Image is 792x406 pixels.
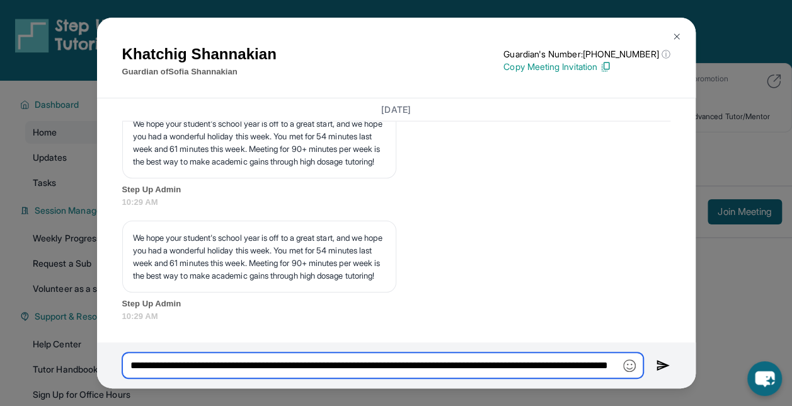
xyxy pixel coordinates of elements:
img: Send icon [656,358,670,373]
p: We hope your student's school year is off to a great start, and we hope you had a wonderful holid... [133,117,386,168]
p: Guardian's Number: [PHONE_NUMBER] [503,48,670,61]
button: chat-button [747,361,782,396]
h3: [DATE] [122,103,670,116]
span: Step Up Admin [122,298,670,310]
span: 10:29 AM [122,196,670,209]
p: We hope your student's school year is off to a great start, and we hope you had a wonderful holid... [133,231,386,282]
p: Guardian of Sofia Shannakian [122,66,277,78]
img: Emoji [623,359,636,372]
p: Copy Meeting Invitation [503,61,670,73]
span: Step Up Admin [122,183,670,196]
img: Copy Icon [600,61,611,72]
span: ⓘ [661,48,670,61]
img: Close Icon [672,32,682,42]
span: 10:29 AM [122,310,670,323]
h1: Khatchig Shannakian [122,43,277,66]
